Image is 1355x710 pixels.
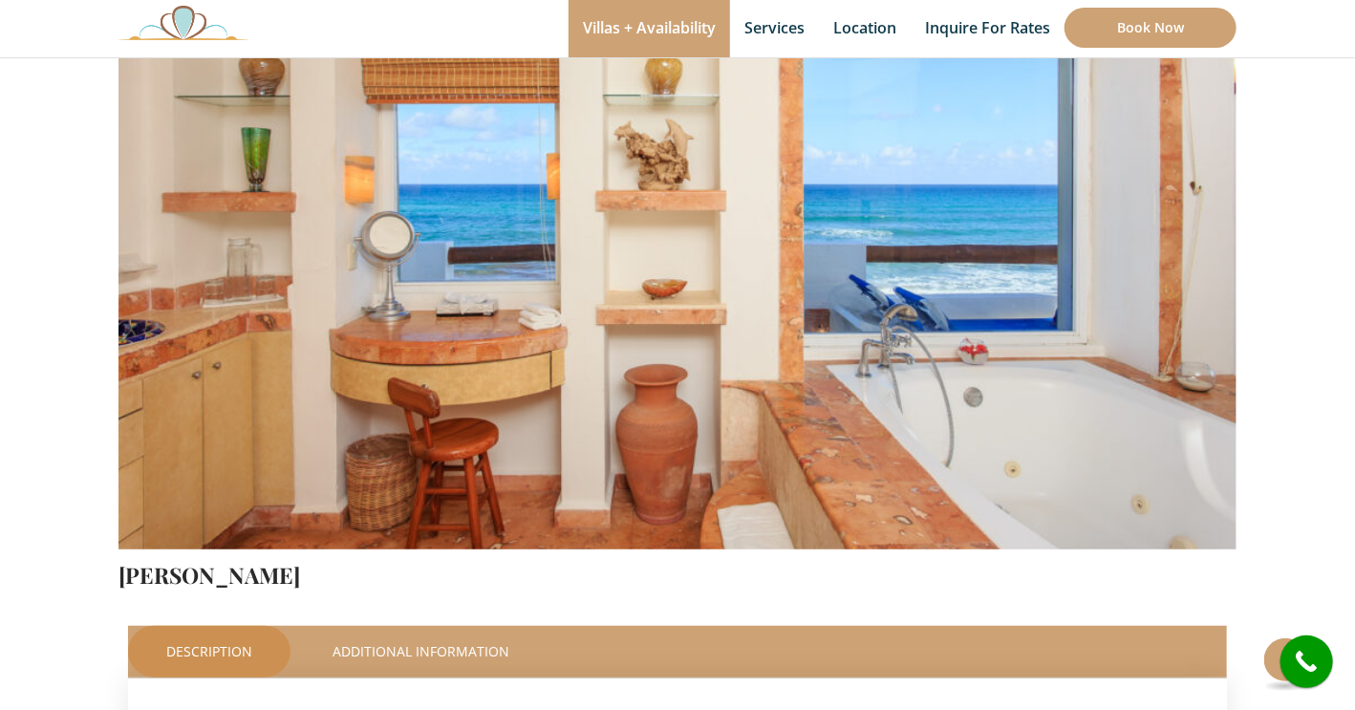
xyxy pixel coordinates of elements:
a: Additional Information [294,626,548,678]
i: call [1285,640,1328,683]
img: Awesome Logo [118,5,248,40]
a: Description [128,626,290,678]
a: call [1280,635,1333,688]
a: [PERSON_NAME] [118,560,300,590]
a: Book Now [1065,8,1237,48]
